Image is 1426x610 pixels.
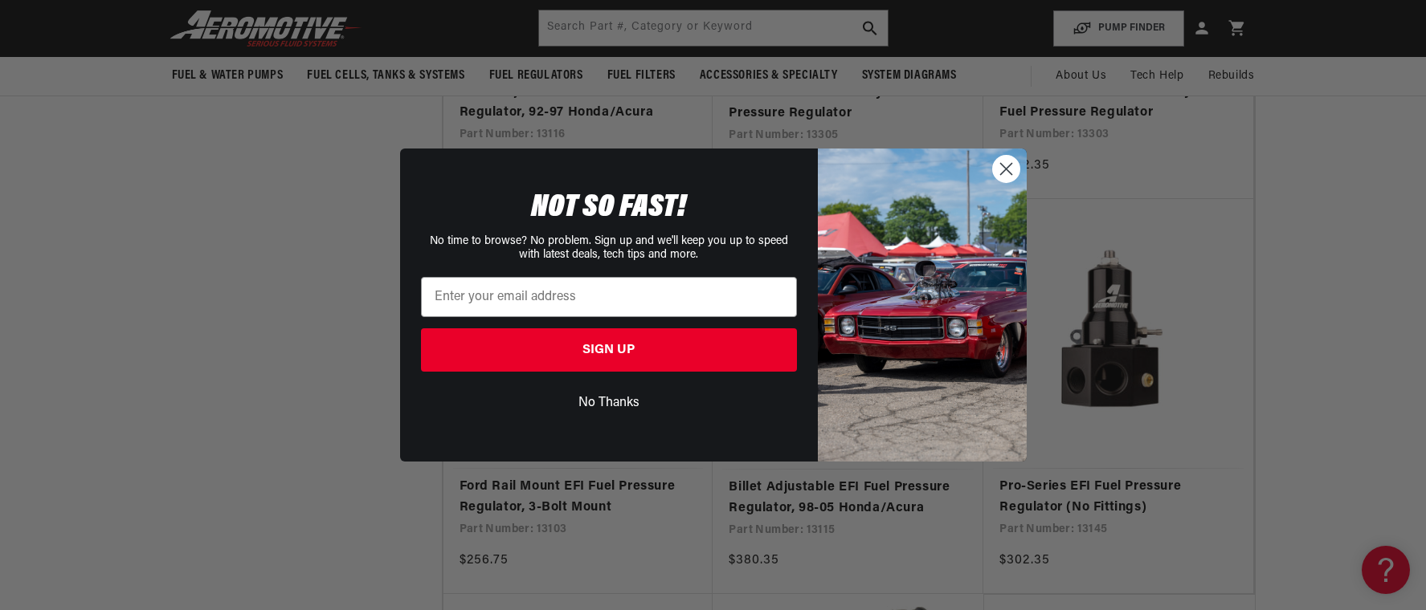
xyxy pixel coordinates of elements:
[421,388,797,418] button: No Thanks
[430,235,788,261] span: No time to browse? No problem. Sign up and we'll keep you up to speed with latest deals, tech tip...
[992,155,1020,183] button: Close dialog
[531,192,686,224] span: NOT SO FAST!
[421,328,797,372] button: SIGN UP
[421,277,797,317] input: Enter your email address
[818,148,1027,462] img: 85cdd541-2605-488b-b08c-a5ee7b438a35.jpeg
